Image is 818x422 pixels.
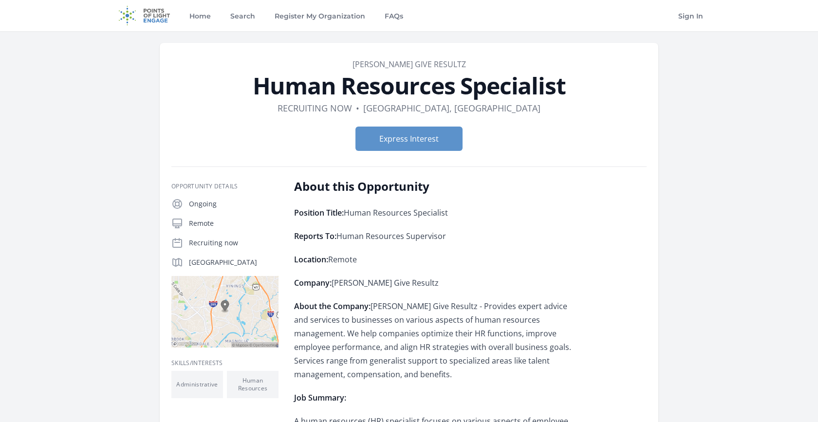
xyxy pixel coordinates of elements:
[171,359,279,367] h3: Skills/Interests
[294,392,346,403] strong: Job Summary:
[294,231,336,241] strong: Reports To:
[189,219,279,228] p: Remote
[294,299,579,381] p: [PERSON_NAME] Give Resultz - Provides expert advice and services to businesses on various aspects...
[353,59,466,70] a: [PERSON_NAME] Give Resultz
[294,276,579,290] p: [PERSON_NAME] Give Resultz
[171,371,223,398] li: Administrative
[294,179,579,194] h2: About this Opportunity
[294,229,579,243] p: Human Resources Supervisor
[294,277,332,288] strong: Company:
[278,101,352,115] dd: Recruiting now
[294,206,579,220] p: Human Resources Specialist
[227,371,279,398] li: Human Resources
[356,101,359,115] div: •
[189,238,279,248] p: Recruiting now
[189,257,279,267] p: [GEOGRAPHIC_DATA]
[294,253,579,266] p: Remote
[355,127,463,151] button: Express Interest
[294,254,328,265] strong: Location:
[171,183,279,190] h3: Opportunity Details
[171,74,647,97] h1: Human Resources Specialist
[363,101,540,115] dd: [GEOGRAPHIC_DATA], [GEOGRAPHIC_DATA]
[171,276,279,348] img: Map
[294,301,371,312] strong: About the Company:
[294,207,344,218] strong: Position Title:
[189,199,279,209] p: Ongoing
